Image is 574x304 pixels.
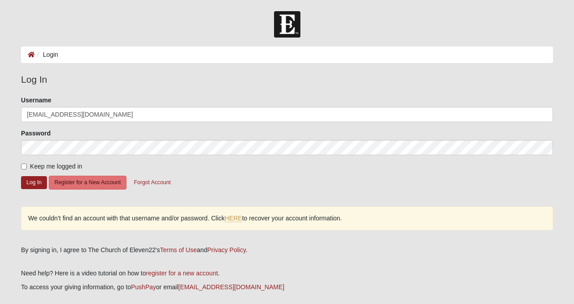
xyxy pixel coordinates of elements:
[274,11,300,38] img: Church of Eleven22 Logo
[21,245,553,255] div: By signing in, I agree to The Church of Eleven22's and .
[160,246,197,253] a: Terms of Use
[49,176,127,190] button: Register for a New Account
[178,283,284,291] a: [EMAIL_ADDRESS][DOMAIN_NAME]
[21,72,553,87] legend: Log In
[21,269,553,278] p: Need help? Here is a video tutorial on how to .
[21,164,27,169] input: Keep me logged in
[207,246,246,253] a: Privacy Policy
[131,283,156,291] a: PushPay
[21,283,553,292] p: To access your giving information, go to or email
[21,207,553,230] div: We couldn’t find an account with that username and/or password. Click to recover your account inf...
[30,163,82,170] span: Keep me logged in
[146,270,218,277] a: register for a new account
[21,129,51,138] label: Password
[21,96,51,105] label: Username
[35,50,58,59] li: Login
[21,176,47,189] button: Log In
[225,215,242,222] a: HERE
[128,176,177,190] button: Forgot Account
